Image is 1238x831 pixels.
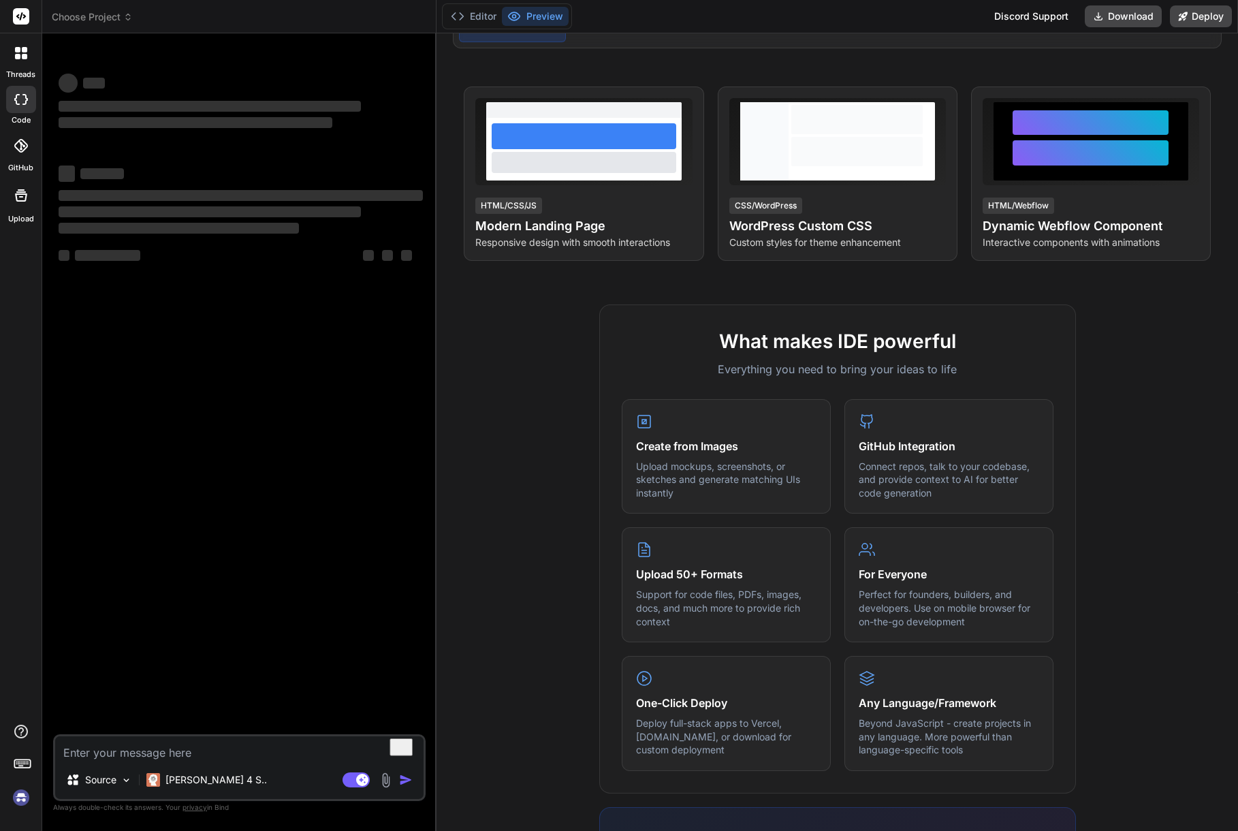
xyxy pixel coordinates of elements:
h4: Create from Images [636,438,816,454]
p: Always double-check its answers. Your in Bind [53,801,426,814]
p: [PERSON_NAME] 4 S.. [165,773,267,787]
img: icon [399,773,413,787]
img: Claude 4 Sonnet [146,773,160,787]
span: privacy [182,803,207,811]
label: Upload [8,213,34,225]
span: ‌ [59,166,75,182]
h4: Upload 50+ Formats [636,566,816,582]
button: Deploy [1170,5,1232,27]
h4: Dynamic Webflow Component [983,217,1199,236]
span: ‌ [363,250,374,261]
span: ‌ [75,250,140,261]
h4: Modern Landing Page [475,217,692,236]
p: Support for code files, PDFs, images, docs, and much more to provide rich context [636,588,816,628]
span: ‌ [59,223,299,234]
p: Connect repos, talk to your codebase, and provide context to AI for better code generation [859,460,1039,500]
p: Deploy full-stack apps to Vercel, [DOMAIN_NAME], or download for custom deployment [636,717,816,757]
label: code [12,114,31,126]
h4: GitHub Integration [859,438,1039,454]
h2: What makes IDE powerful [622,327,1053,356]
p: Interactive components with animations [983,236,1199,249]
p: Beyond JavaScript - create projects in any language. More powerful than language-specific tools [859,717,1039,757]
textarea: To enrich screen reader interactions, please activate Accessibility in Grammarly extension settings [55,736,424,761]
span: ‌ [59,250,69,261]
img: signin [10,786,33,809]
span: ‌ [59,101,361,112]
button: Preview [502,7,569,26]
p: Everything you need to bring your ideas to life [622,361,1053,377]
h4: One-Click Deploy [636,695,816,711]
button: Download [1085,5,1162,27]
p: Upload mockups, screenshots, or sketches and generate matching UIs instantly [636,460,816,500]
p: Perfect for founders, builders, and developers. Use on mobile browser for on-the-go development [859,588,1039,628]
img: Pick Models [121,774,132,786]
div: Discord Support [986,5,1077,27]
span: ‌ [80,168,124,179]
div: HTML/Webflow [983,198,1054,214]
p: Custom styles for theme enhancement [729,236,946,249]
img: attachment [378,772,394,788]
p: Source [85,773,116,787]
div: CSS/WordPress [729,198,802,214]
label: GitHub [8,162,33,174]
div: HTML/CSS/JS [475,198,542,214]
h4: WordPress Custom CSS [729,217,946,236]
span: ‌ [59,74,78,93]
p: Responsive design with smooth interactions [475,236,692,249]
button: Editor [445,7,502,26]
span: Choose Project [52,10,133,24]
span: ‌ [59,190,423,201]
h4: For Everyone [859,566,1039,582]
label: threads [6,69,35,80]
span: ‌ [59,206,361,217]
h4: Any Language/Framework [859,695,1039,711]
span: ‌ [382,250,393,261]
span: ‌ [59,117,332,128]
span: ‌ [83,78,105,89]
span: ‌ [401,250,412,261]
